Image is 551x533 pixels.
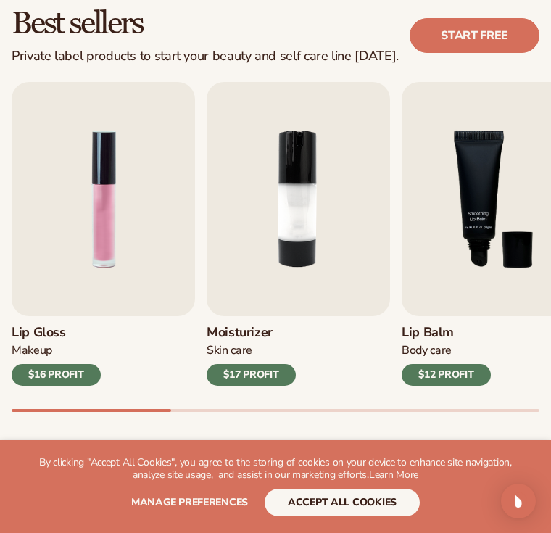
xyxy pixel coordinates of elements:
div: $12 PROFIT [402,364,491,386]
div: $16 PROFIT [12,364,101,386]
div: Skin Care [207,343,296,358]
button: accept all cookies [265,489,420,516]
div: $17 PROFIT [207,364,296,386]
div: Open Intercom Messenger [501,484,536,518]
a: 1 / 9 [12,82,195,386]
div: Body Care [402,343,491,358]
h3: Moisturizer [207,325,296,341]
div: Private label products to start your beauty and self care line [DATE]. [12,49,399,65]
a: Learn More [369,468,418,482]
h2: Best sellers [12,7,399,40]
button: Manage preferences [131,489,248,516]
span: Manage preferences [131,495,248,509]
h3: Lip Balm [402,325,491,341]
h3: Lip Gloss [12,325,101,341]
a: 2 / 9 [207,82,390,386]
div: Makeup [12,343,101,358]
p: By clicking "Accept All Cookies", you agree to the storing of cookies on your device to enhance s... [29,457,522,482]
a: Start free [410,18,539,53]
